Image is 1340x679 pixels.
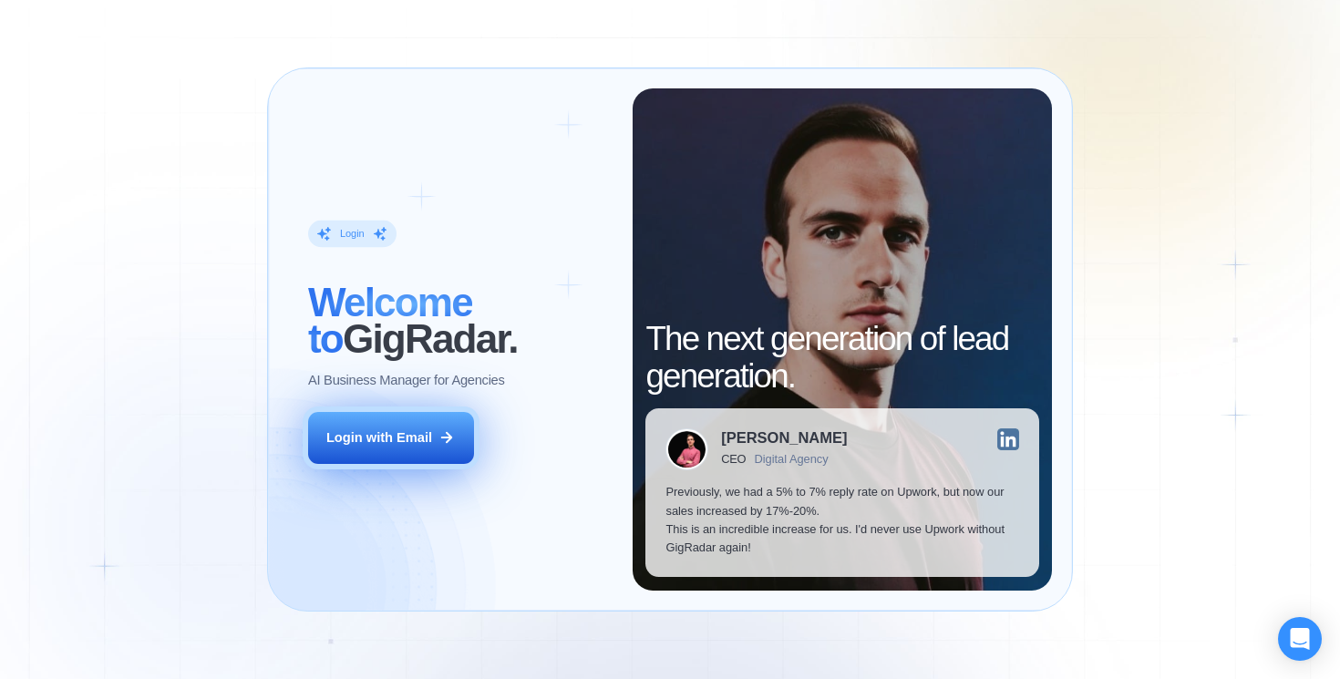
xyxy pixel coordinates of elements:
[326,428,432,447] div: Login with Email
[721,431,847,447] div: [PERSON_NAME]
[340,227,365,241] div: Login
[721,453,746,467] div: CEO
[308,412,474,464] button: Login with Email
[1278,617,1322,661] div: Open Intercom Messenger
[308,284,613,358] h2: ‍ GigRadar.
[308,372,505,390] p: AI Business Manager for Agencies
[755,453,829,467] div: Digital Agency
[665,483,1018,557] p: Previously, we had a 5% to 7% reply rate on Upwork, but now our sales increased by 17%-20%. This ...
[308,280,472,361] span: Welcome to
[645,321,1038,395] h2: The next generation of lead generation.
